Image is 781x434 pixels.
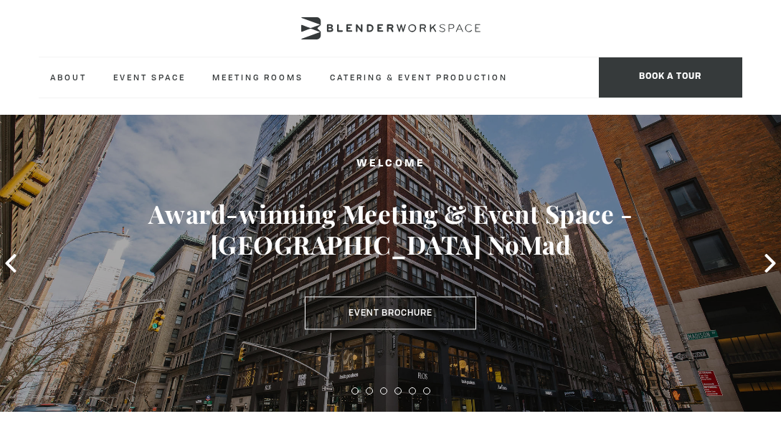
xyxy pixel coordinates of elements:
[201,57,315,97] a: Meeting Rooms
[39,57,98,97] a: About
[39,155,742,173] h2: Welcome
[599,57,742,98] span: Book a tour
[39,198,742,260] h3: Award-winning Meeting & Event Space - [GEOGRAPHIC_DATA] NoMad
[318,57,519,97] a: Catering & Event Production
[102,57,197,97] a: Event Space
[305,297,476,330] a: Event Brochure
